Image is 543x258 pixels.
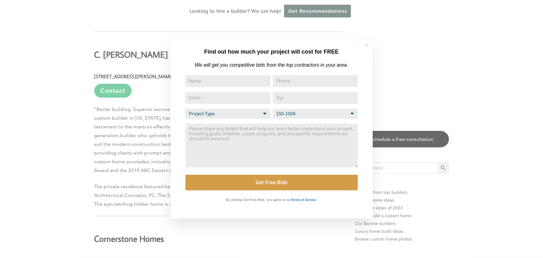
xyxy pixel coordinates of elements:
select: Budget Range [273,109,358,119]
button: Get Free Bids [185,175,358,190]
textarea: Comment or Message [185,124,358,167]
input: Name [185,75,270,87]
em: We will get you competitive bids from the top contractors in your area. [195,62,348,68]
iframe: Drift Widget Chat Controller [424,213,536,251]
input: Zip [273,92,358,104]
button: Close [356,34,377,56]
strong: Terms of Service [291,198,316,202]
strong: . [316,198,317,202]
strong: By clicking 'Get Free Bids,' you agree to our [226,198,291,202]
input: Phone [273,75,358,87]
strong: Find out how much your project will cost for FREE [204,49,339,55]
select: Project Type [185,109,270,119]
a: Terms of Service [291,197,316,202]
input: Email Address [185,92,270,104]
